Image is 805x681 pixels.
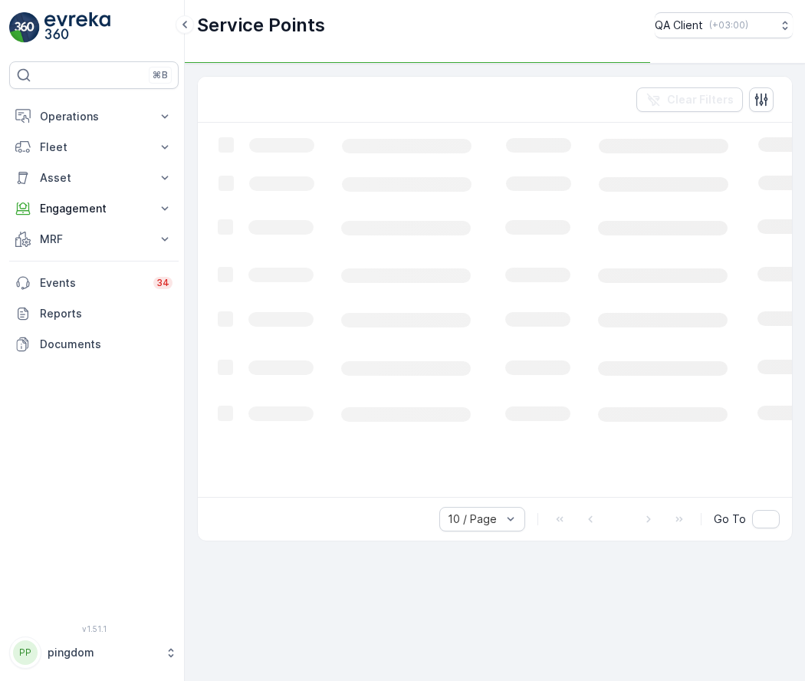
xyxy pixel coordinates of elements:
p: pingdom [48,645,157,660]
p: QA Client [655,18,703,33]
button: PPpingdom [9,637,179,669]
span: v 1.51.1 [9,624,179,633]
a: Events34 [9,268,179,298]
a: Reports [9,298,179,329]
a: Documents [9,329,179,360]
p: Documents [40,337,172,352]
p: Reports [40,306,172,321]
img: logo [9,12,40,43]
button: Fleet [9,132,179,163]
p: Clear Filters [667,92,734,107]
p: ⌘B [153,69,168,81]
p: Fleet [40,140,148,155]
button: Clear Filters [636,87,743,112]
p: Operations [40,109,148,124]
p: Service Points [197,13,325,38]
p: Engagement [40,201,148,216]
p: MRF [40,232,148,247]
button: MRF [9,224,179,255]
button: Operations [9,101,179,132]
p: Events [40,275,144,291]
div: PP [13,640,38,665]
p: ( +03:00 ) [709,19,748,31]
button: Engagement [9,193,179,224]
img: logo_light-DOdMpM7g.png [44,12,110,43]
button: QA Client(+03:00) [655,12,793,38]
p: 34 [156,277,169,289]
span: Go To [714,512,746,527]
p: Asset [40,170,148,186]
button: Asset [9,163,179,193]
